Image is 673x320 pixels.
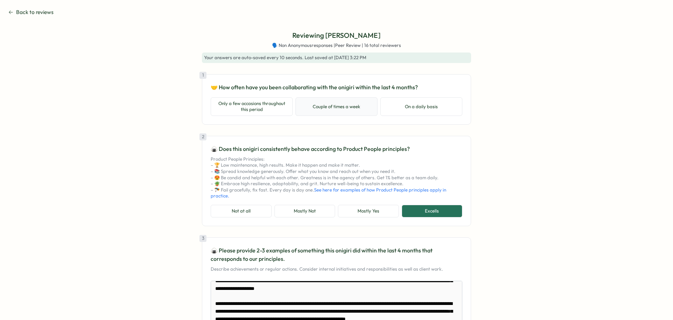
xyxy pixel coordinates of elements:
button: Mostly Yes [338,205,399,217]
p: Reviewing [PERSON_NAME] [292,30,381,41]
p: 🍙 Please provide 2-3 examples of something this onigiri did within the last 4 months that corresp... [211,246,462,264]
p: Describe achievements or regular actions. Consider internal initiatives and responsibilities as w... [211,266,462,272]
p: 🤝 How often have you been collaborating with the onigiri within the last 4 months? [211,83,462,92]
button: Couple of times a week [295,97,378,116]
div: . Last saved at [DATE] 3:22 PM [202,53,471,63]
span: Back to reviews [16,8,54,16]
a: See here for examples of how Product People principles apply in practice. [211,187,446,199]
button: Not at all [211,205,272,217]
button: Back to reviews [8,8,54,16]
p: Product People Principles: – 🏆 Low maintenance, high results. Make it happen and make it matter. ... [211,156,462,199]
span: Your answers are auto-saved every 10 seconds [204,55,302,60]
div: 3 [199,235,206,242]
button: Excells [402,205,463,217]
button: Only a few occasions throughout this period [211,97,293,116]
div: 2 [199,133,206,140]
span: 🗣️ Non Anonymous responses | Peer Review | 16 total reviewers [272,42,401,49]
button: On a daily basis [380,97,462,116]
p: 🍙 Does this onigiri consistently behave according to Product People principles? [211,145,462,153]
div: 1 [199,72,206,79]
button: Mostly Not [274,205,335,217]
